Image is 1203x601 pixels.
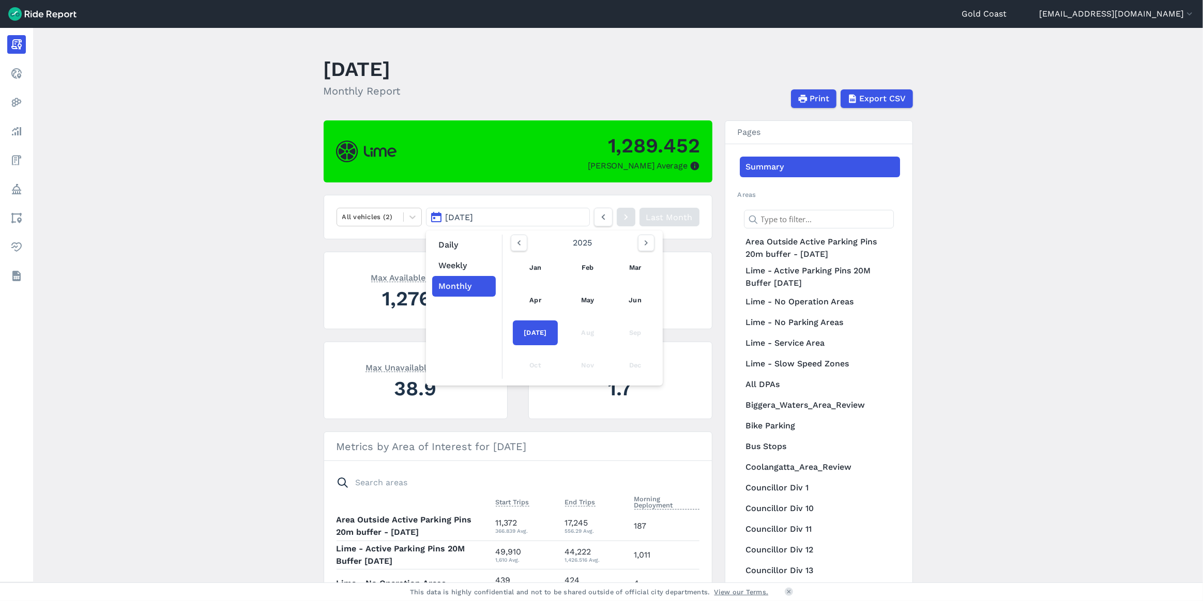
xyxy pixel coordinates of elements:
div: 424 [565,574,626,593]
a: Areas [7,209,26,227]
a: Mar [618,255,653,280]
h3: Metrics by Area of Interest for [DATE] [324,432,712,461]
td: 187 [630,512,699,541]
a: Summary [740,157,900,177]
a: Policy [7,180,26,198]
div: 1.7 [541,374,699,403]
a: Feb [570,255,606,280]
img: Ride Report [8,7,77,21]
h2: Monthly Report [324,83,401,99]
div: 1,426.516 Avg. [565,555,626,564]
a: Jan [513,255,558,280]
input: Type to filter... [744,210,894,228]
div: [PERSON_NAME] Average [588,160,700,172]
a: Bus Stops [740,436,900,457]
button: [EMAIL_ADDRESS][DOMAIN_NAME] [1039,8,1195,20]
div: Sep [618,320,653,345]
h3: Pages [725,121,912,144]
a: Lime - Service Area [740,333,900,353]
div: Aug [570,320,606,345]
span: Morning Deployment [634,493,699,510]
button: Print [791,89,836,108]
a: View our Terms. [714,587,769,597]
input: Search areas [330,473,693,492]
button: [DATE] [426,208,589,226]
td: 4 [630,569,699,597]
a: Datasets [7,267,26,285]
a: Biggera_Waters_Area_Review [740,395,900,415]
div: 2025 [507,235,659,251]
div: 1,289.452 [608,131,700,160]
a: Councillor Div 11 [740,519,900,540]
div: 49,910 [496,546,557,564]
a: Fees [7,151,26,169]
a: Jun [618,288,653,313]
a: Councillor Div 13 [740,560,900,581]
a: Heatmaps [7,93,26,112]
span: Print [810,93,830,105]
button: Weekly [432,255,496,276]
div: 1,610 Avg. [496,555,557,564]
button: Monthly [432,276,496,297]
span: Max Unavailable Average [366,362,465,372]
span: Max Available Average [371,272,460,282]
div: 1,276.2 [337,284,495,313]
div: 439 [496,574,557,593]
div: 17,245 [565,517,626,535]
span: Export CSV [860,93,906,105]
button: Morning Deployment [634,493,699,512]
a: Report [7,35,26,54]
div: 556.29 Avg. [565,526,626,535]
span: [DATE] [445,212,473,222]
a: Analyze [7,122,26,141]
h2: Areas [738,190,900,199]
div: Dec [618,353,653,378]
a: Health [7,238,26,256]
button: Daily [432,235,496,255]
a: May [570,288,606,313]
button: Start Trips [496,496,529,508]
a: Councillor Div 1 [740,477,900,498]
a: Lime - Slow Speed Zones [740,353,900,374]
th: Lime - No Operation Areas [337,569,492,597]
div: 11,372 [496,517,557,535]
button: Export CSV [841,89,913,108]
a: Gold Coast [962,8,1007,20]
h1: [DATE] [324,55,401,83]
a: Last Month [639,208,699,226]
span: End Trips [565,496,596,506]
span: Start Trips [496,496,529,506]
a: Councillor Div 12 [740,540,900,560]
a: Lime - Active Parking Pins 20M Buffer [DATE] [740,263,900,291]
a: All DPAs [740,374,900,395]
a: Realtime [7,64,26,83]
td: 1,011 [630,541,699,569]
div: Oct [513,353,558,378]
th: Area Outside Active Parking Pins 20m buffer - [DATE] [337,512,492,541]
button: End Trips [565,496,596,508]
div: 44,222 [565,546,626,564]
div: Nov [570,353,606,378]
a: Councillor Div 10 [740,498,900,519]
div: 38.9 [337,374,495,403]
a: Bike Parking [740,415,900,436]
a: [DATE] [513,320,558,345]
img: Lime [336,141,397,162]
div: 366.839 Avg. [496,526,557,535]
a: Lime - No Parking Areas [740,312,900,333]
a: Lime - No Operation Areas [740,291,900,312]
a: Area Outside Active Parking Pins 20m buffer - [DATE] [740,234,900,263]
a: Coolangatta_Area_Review [740,457,900,477]
a: Apr [513,288,558,313]
th: Lime - Active Parking Pins 20M Buffer [DATE] [337,541,492,569]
